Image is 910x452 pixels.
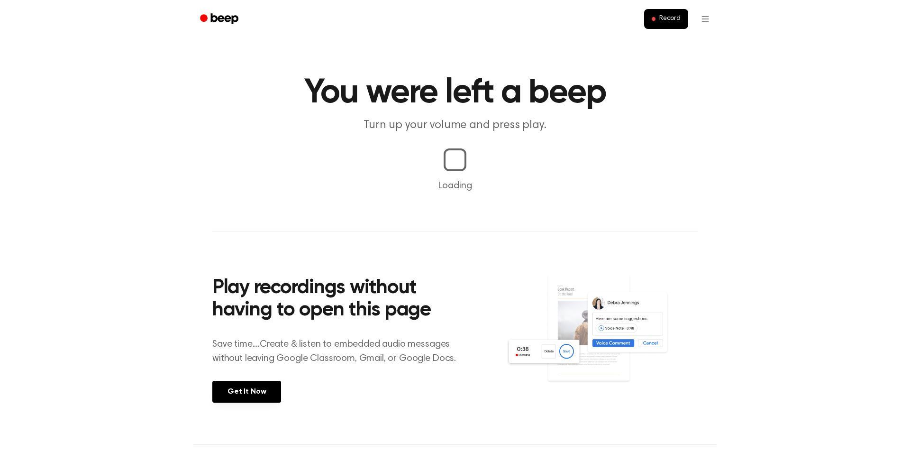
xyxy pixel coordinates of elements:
[212,277,468,322] h2: Play recordings without having to open this page
[506,274,698,402] img: Voice Comments on Docs and Recording Widget
[644,9,688,29] button: Record
[212,337,468,366] p: Save time....Create & listen to embedded audio messages without leaving Google Classroom, Gmail, ...
[212,381,281,403] a: Get It Now
[273,118,637,133] p: Turn up your volume and press play.
[193,10,247,28] a: Beep
[694,8,717,30] button: Open menu
[11,179,899,193] p: Loading
[212,76,698,110] h1: You were left a beep
[659,15,681,23] span: Record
